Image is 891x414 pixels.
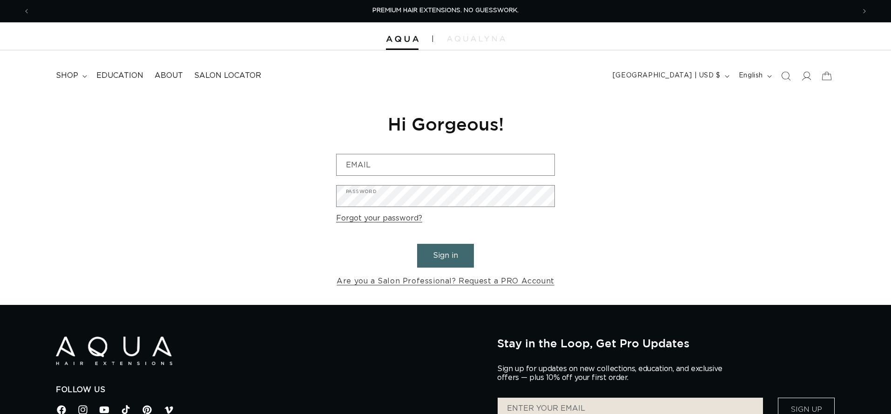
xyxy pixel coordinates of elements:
a: Forgot your password? [336,212,422,225]
img: Aqua Hair Extensions [56,337,172,365]
span: shop [56,71,78,81]
img: aqualyna.com [447,36,505,41]
input: Email [337,154,554,175]
span: About [155,71,183,81]
a: About [149,65,189,86]
span: Education [96,71,143,81]
summary: shop [50,65,91,86]
button: [GEOGRAPHIC_DATA] | USD $ [607,67,733,85]
a: Education [91,65,149,86]
a: Are you a Salon Professional? Request a PRO Account [337,275,554,288]
button: Sign in [417,244,474,268]
a: Salon Locator [189,65,267,86]
h1: Hi Gorgeous! [336,112,555,135]
span: English [739,71,763,81]
span: PREMIUM HAIR EXTENSIONS. NO GUESSWORK. [372,7,519,14]
span: Salon Locator [194,71,261,81]
p: Sign up for updates on new collections, education, and exclusive offers — plus 10% off your first... [497,365,730,382]
button: Next announcement [854,2,875,20]
span: [GEOGRAPHIC_DATA] | USD $ [613,71,721,81]
h2: Follow Us [56,385,483,395]
h2: Stay in the Loop, Get Pro Updates [497,337,835,350]
button: English [733,67,776,85]
img: Aqua Hair Extensions [386,36,418,42]
summary: Search [776,66,796,86]
button: Previous announcement [16,2,37,20]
